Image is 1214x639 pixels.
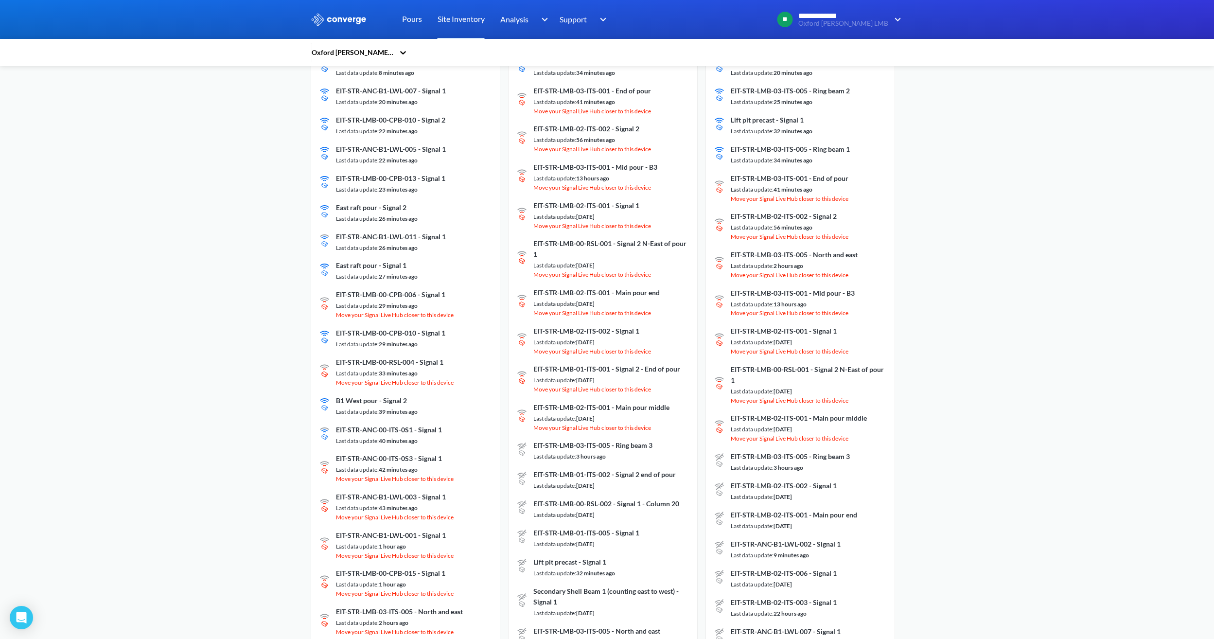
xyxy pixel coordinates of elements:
span: EIT-STR-LMB-02-ITS-002 - Signal 1 [731,480,837,491]
span: 34 minutes ago [576,69,615,76]
span: [DATE] [774,581,792,588]
img: Unknown nearby device connectivity strength [517,471,527,486]
span: 29 minutes ago [379,340,418,348]
span: EIT-STR-ANC-B1-LWL-002 - Signal 1 [731,539,841,550]
span: Last data update: [533,415,576,422]
span: [DATE] [774,522,792,530]
span: EIT-STR-LMB-03-ITS-001 - ring beam [731,56,843,67]
span: EIT-STR-LMB-03-ITS-005 - Ring beam 1 [731,144,850,155]
span: EIT-STR-LMB-03-ITS-005 - North and east [336,606,463,617]
span: EIT-STR-LMB-01-ITS-005 - Signal 1 [533,528,639,538]
span: 26 minutes ago [379,244,418,251]
span: Last data update: [533,376,576,384]
span: Move your Signal Live Hub closer to this device [336,589,454,599]
span: Move your Signal Live Hub closer to this device [731,232,848,242]
img: Strong nearby device connectivity strength [715,58,724,73]
span: 13 hours ago [576,175,609,182]
img: downArrow.svg [888,14,904,25]
span: Move your Signal Live Hub closer to this device [731,434,848,444]
span: EIT-STR-LMB-02-ITS-002 - Signal 2 [731,211,837,222]
span: 29 minutes ago [379,302,418,309]
span: Move your Signal Live Hub closer to this device [533,222,651,231]
img: Unknown nearby device connectivity strength [517,558,527,574]
span: 1 hour ago [379,543,406,550]
span: Last data update: [731,98,774,106]
span: EIT-STR-LMB-02-ITS-001 - Main pour middle [731,413,867,424]
img: Weak nearby device connectivity strength [320,459,329,475]
span: [DATE] [576,262,595,269]
span: 39 minutes ago [379,408,418,415]
img: Unknown nearby device connectivity strength [715,511,724,527]
img: Weak nearby device connectivity strength [517,206,527,222]
img: Medium nearby device connectivity strength [320,233,329,248]
span: Last data update: [731,338,774,346]
span: Last data update: [533,300,576,307]
img: downArrow.svg [594,14,609,25]
span: Last data update: [731,522,774,530]
span: EIT-STR-LMB-03-ITS-001 - Mid pour - B3 [731,287,855,298]
span: EIT-STR-LMB-00-CPB-013 - Signal 1 [336,173,445,184]
span: Move your Signal Live Hub closer to this device [731,309,848,318]
span: EIT-STR-LMB-02-ITS-006 - Signal 1 [731,568,837,579]
span: Last data update: [336,581,379,588]
img: Unknown nearby device connectivity strength [517,593,527,608]
span: Last data update: [731,610,774,617]
span: 33 minutes ago [379,370,418,377]
span: 32 minutes ago [576,569,615,577]
span: EIT-STR-LMB-00-CPB-010 - Signal 2 [336,115,445,125]
img: downArrow.svg [535,14,550,25]
span: Last data update: [731,426,774,433]
span: 41 minutes ago [576,98,615,106]
img: Weak nearby device connectivity strength [715,179,724,195]
span: Last data update: [336,408,379,415]
span: 27 minutes ago [379,273,418,280]
div: Open Intercom Messenger [10,606,33,629]
img: Weak nearby device connectivity strength [517,129,527,145]
span: Move your Signal Live Hub closer to this device [336,311,454,320]
span: Move your Signal Live Hub closer to this device [336,475,454,484]
span: EIT-STR-ANC-B1-LWL-003 - Signal 1 [336,492,446,502]
img: Weak nearby device connectivity strength [715,375,724,391]
span: Move your Signal Live Hub closer to this device [731,347,848,356]
span: Move your Signal Live Hub closer to this device [533,145,651,154]
span: Last data update: [336,273,379,280]
span: [DATE] [774,493,792,500]
span: 40 minutes ago [379,437,418,444]
span: EIT-STR-ANC-00-ITS-0S1 - Signal 1 [336,424,442,435]
img: Strong nearby device connectivity strength [320,204,329,219]
span: Support [560,13,587,25]
span: EIT-STR-LMB-02-ITS-002 - Signal 2 [533,124,639,134]
span: EIT-STR-LMB-03-ITS-005 - North and east [731,249,858,260]
span: Last data update: [731,127,774,135]
span: EIT-STR-ANC-00-ITS-0S3 - Signal 1 [336,453,442,464]
span: 22 minutes ago [379,157,418,164]
span: Last data update: [533,98,576,106]
img: Strong nearby device connectivity strength [715,87,724,103]
span: Last data update: [533,262,576,269]
span: Last data update: [731,551,774,559]
span: EIT-STR-LMB-03-ITS-005 - Ring beam 3 [731,451,850,462]
span: Last data update: [731,388,774,395]
img: Unknown nearby device connectivity strength [715,569,724,585]
span: [DATE] [576,511,595,518]
span: 8 minutes ago [379,69,414,76]
span: Last data update: [336,543,379,550]
span: [DATE] [576,540,595,548]
span: 42 minutes ago [379,466,418,473]
img: Weak nearby device connectivity strength [320,497,329,513]
img: Weak nearby device connectivity strength [320,363,329,378]
img: Weak nearby device connectivity strength [320,574,329,589]
span: [DATE] [576,338,595,345]
span: EIT-STR-ANC-B1-LWL-007 - Signal 1 [336,86,446,96]
span: 2 hours ago [379,619,408,626]
span: 1 hour ago [379,581,406,588]
span: 26 minutes ago [379,214,418,222]
span: EIT-STR-LMB-00-CPB-015 - Signal 1 [336,568,445,579]
span: 22 hours ago [774,610,807,617]
span: Last data update: [731,224,774,231]
span: Last data update: [533,136,576,143]
span: EIT-STR-LMB-00-CPB-006 - Signal 1 [336,289,445,300]
span: 41 minutes ago [774,185,812,193]
span: Last data update: [336,98,379,106]
span: 20 minutes ago [774,69,812,76]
